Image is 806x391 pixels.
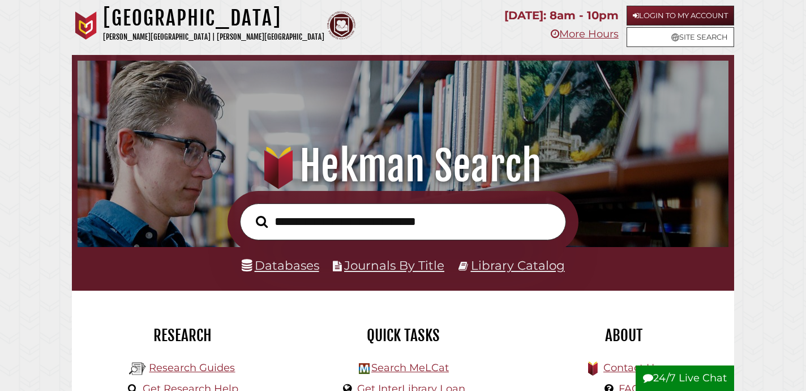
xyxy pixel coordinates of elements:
a: Research Guides [149,362,235,374]
p: [DATE]: 8am - 10pm [504,6,619,25]
img: Calvin University [72,11,100,40]
a: Search MeLCat [371,362,449,374]
h2: About [522,326,726,345]
img: Hekman Library Logo [129,360,146,377]
button: Search [250,212,273,231]
img: Calvin Theological Seminary [327,11,355,40]
i: Search [256,215,268,228]
h1: Hekman Search [89,141,716,191]
a: Login to My Account [627,6,734,25]
a: Site Search [627,27,734,47]
h2: Quick Tasks [301,326,505,345]
p: [PERSON_NAME][GEOGRAPHIC_DATA] | [PERSON_NAME][GEOGRAPHIC_DATA] [103,31,324,44]
h2: Research [80,326,284,345]
a: More Hours [551,28,619,40]
h1: [GEOGRAPHIC_DATA] [103,6,324,31]
img: Hekman Library Logo [359,363,370,374]
a: Library Catalog [471,258,565,273]
a: Databases [242,258,319,273]
a: Journals By Title [344,258,444,273]
a: Contact Us [603,362,659,374]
